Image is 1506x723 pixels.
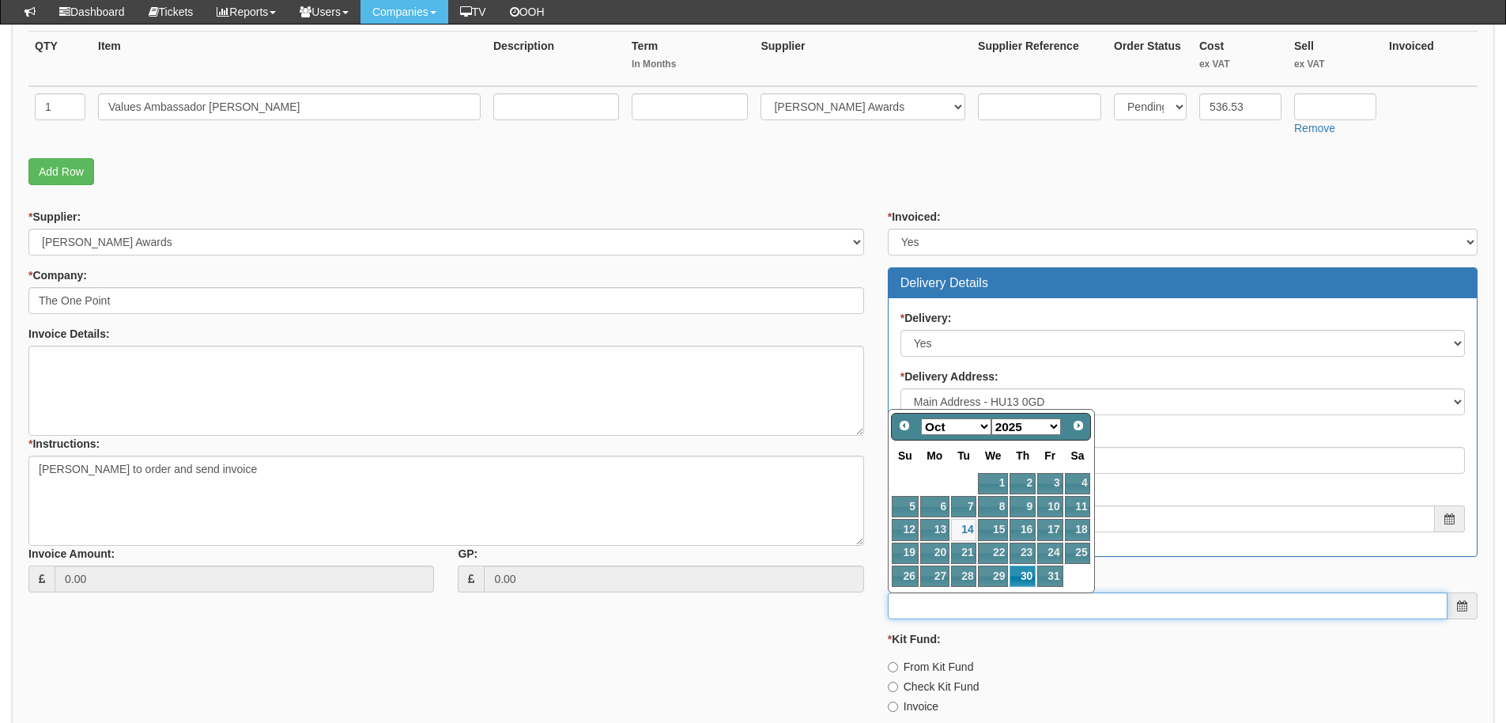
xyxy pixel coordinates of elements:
[1010,473,1036,494] a: 2
[1010,519,1036,540] a: 16
[898,449,912,462] span: Sunday
[28,436,100,452] label: Instructions:
[920,519,949,540] a: 13
[920,496,949,517] a: 6
[1037,543,1063,564] a: 24
[1065,543,1091,564] a: 25
[978,496,1008,517] a: 8
[972,31,1108,86] th: Supplier Reference
[1065,519,1091,540] a: 18
[1067,415,1089,437] a: Next
[892,543,919,564] a: 19
[920,566,949,587] a: 27
[28,31,92,86] th: QTY
[927,449,942,462] span: Monday
[900,369,998,384] label: Delivery Address:
[1010,566,1036,587] a: 30
[892,566,919,587] a: 26
[1037,496,1063,517] a: 10
[892,519,919,540] a: 12
[1108,31,1193,86] th: Order Status
[888,702,898,712] input: Invoice
[1288,31,1383,86] th: Sell
[957,449,970,462] span: Tuesday
[1193,31,1288,86] th: Cost
[28,209,81,225] label: Supplier:
[1010,543,1036,564] a: 23
[888,698,938,714] label: Invoice
[92,31,487,86] th: Item
[1294,58,1376,71] small: ex VAT
[487,31,625,86] th: Description
[1199,58,1281,71] small: ex VAT
[920,543,949,564] a: 20
[1383,31,1478,86] th: Invoiced
[978,566,1008,587] a: 29
[28,326,110,342] label: Invoice Details:
[28,267,87,283] label: Company:
[888,209,941,225] label: Invoiced:
[28,158,94,185] a: Add Row
[893,415,915,437] a: Prev
[888,659,974,675] label: From Kit Fund
[888,679,979,695] label: Check Kit Fund
[1010,496,1036,517] a: 9
[898,419,911,432] span: Prev
[632,58,748,71] small: In Months
[951,496,976,517] a: 7
[985,449,1002,462] span: Wednesday
[978,473,1008,494] a: 1
[1037,566,1063,587] a: 31
[1071,449,1085,462] span: Saturday
[978,543,1008,564] a: 22
[458,546,477,562] label: GP:
[1065,473,1091,494] a: 4
[1044,449,1055,462] span: Friday
[951,543,976,564] a: 21
[900,276,1465,290] h3: Delivery Details
[888,682,898,692] input: Check Kit Fund
[900,310,952,326] label: Delivery:
[892,496,919,517] a: 5
[951,566,976,587] a: 28
[625,31,754,86] th: Term
[951,519,976,540] a: 14
[754,31,972,86] th: Supplier
[888,662,898,672] input: From Kit Fund
[1065,496,1091,517] a: 11
[888,631,941,647] label: Kit Fund:
[1037,519,1063,540] a: 17
[1037,473,1063,494] a: 3
[978,519,1008,540] a: 15
[1016,449,1029,462] span: Thursday
[1072,419,1085,432] span: Next
[28,546,115,562] label: Invoice Amount:
[1294,122,1335,134] a: Remove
